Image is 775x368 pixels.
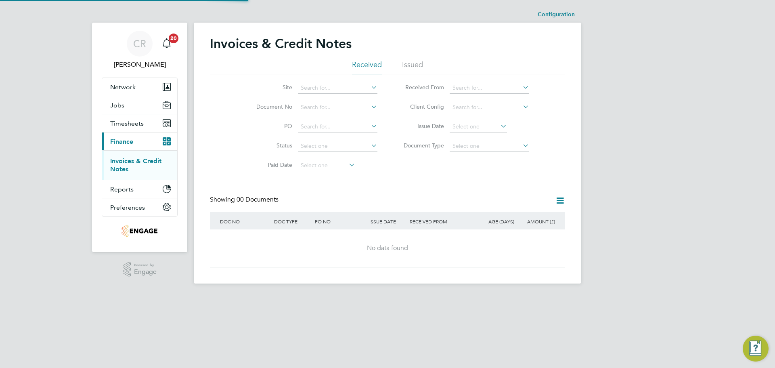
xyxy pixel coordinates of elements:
button: Reports [102,180,177,198]
button: Preferences [102,198,177,216]
input: Search for... [450,82,529,94]
a: CR[PERSON_NAME] [102,31,178,69]
div: AGE (DAYS) [475,212,516,231]
nav: Main navigation [92,23,187,252]
span: 20 [169,34,178,43]
span: Engage [134,269,157,275]
button: Network [102,78,177,96]
span: Reports [110,185,134,193]
input: Search for... [450,102,529,113]
a: 20 [159,31,175,57]
input: Select one [450,121,507,132]
a: Go to home page [102,225,178,238]
label: Issue Date [398,122,444,130]
div: RECEIVED FROM [408,212,475,231]
span: Timesheets [110,120,144,127]
a: Invoices & Credit Notes [110,157,161,173]
input: Search for... [298,82,377,94]
span: Finance [110,138,133,145]
label: Status [246,142,292,149]
label: Document No [246,103,292,110]
button: Timesheets [102,114,177,132]
label: PO [246,122,292,130]
img: integrapeople-logo-retina.png [121,225,157,238]
h2: Invoices & Credit Notes [210,36,352,52]
li: Configuration [538,6,575,23]
span: Caitlin Rae [102,60,178,69]
label: Document Type [398,142,444,149]
input: Select one [298,160,355,171]
div: PO NO [313,212,367,231]
label: Received From [398,84,444,91]
button: Finance [102,132,177,150]
div: ISSUE DATE [367,212,408,231]
div: DOC TYPE [272,212,313,231]
button: Jobs [102,96,177,114]
div: Finance [102,150,177,180]
li: Issued [402,60,423,74]
div: Showing [210,196,280,204]
li: Received [352,60,382,74]
input: Select one [298,141,377,152]
span: Network [110,83,136,91]
span: Preferences [110,204,145,211]
span: CR [133,38,146,49]
input: Search for... [298,121,377,132]
label: Paid Date [246,161,292,168]
label: Site [246,84,292,91]
input: Search for... [298,102,377,113]
span: 00 Documents [237,196,279,204]
div: AMOUNT (£) [516,212,557,231]
input: Select one [450,141,529,152]
label: Client Config [398,103,444,110]
button: Engage Resource Center [743,336,769,362]
a: Powered byEngage [123,262,157,277]
span: Jobs [110,101,124,109]
div: No data found [218,244,557,252]
span: Powered by [134,262,157,269]
div: DOC NO [218,212,272,231]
